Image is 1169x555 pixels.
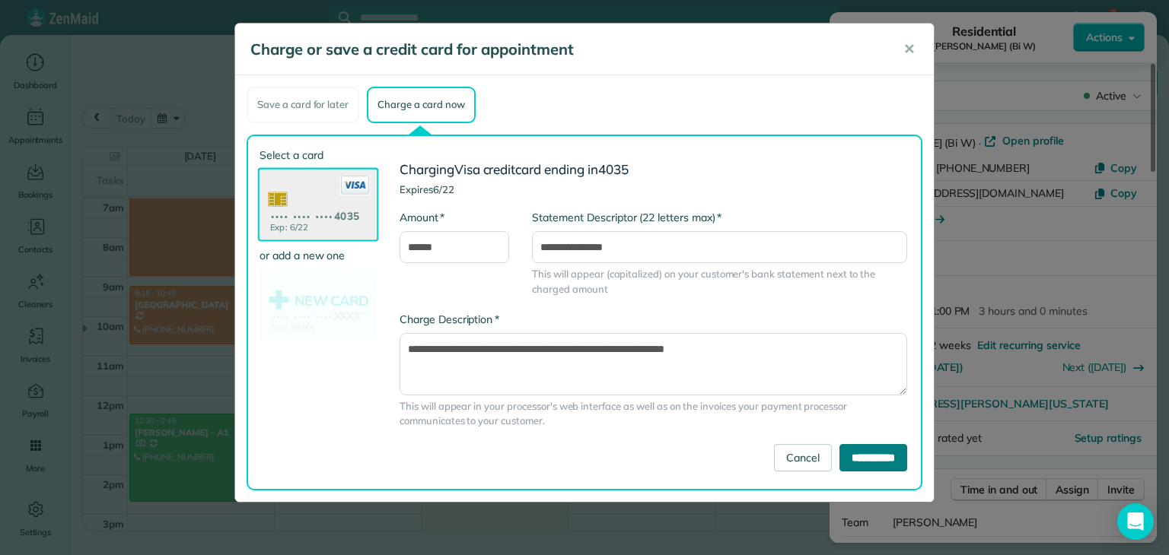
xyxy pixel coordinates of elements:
[260,147,377,163] label: Select a card
[250,39,882,60] h5: Charge or save a credit card for appointment
[400,210,444,225] label: Amount
[532,210,721,225] label: Statement Descriptor (22 letters max)
[1117,503,1154,540] div: Open Intercom Messenger
[454,161,480,177] span: Visa
[774,444,832,471] a: Cancel
[400,184,907,195] h4: Expires
[260,248,377,263] label: or add a new one
[532,267,907,297] span: This will appear (capitalized) on your customer's bank statement next to the charged amount
[483,161,516,177] span: credit
[598,161,629,177] span: 4035
[400,312,499,327] label: Charge Description
[400,163,907,177] h3: Charging card ending in
[367,87,475,123] div: Charge a card now
[247,87,359,123] div: Save a card for later
[400,399,907,429] span: This will appear in your processor's web interface as well as on the invoices your payment proces...
[433,183,454,195] span: 6/22
[903,40,915,58] span: ✕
